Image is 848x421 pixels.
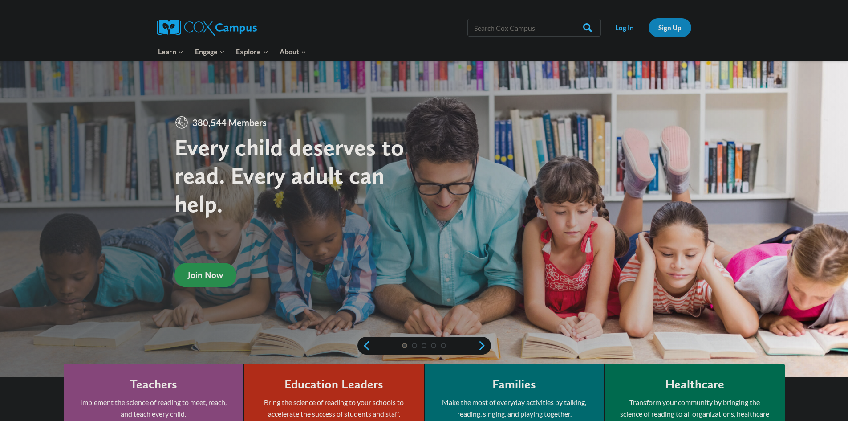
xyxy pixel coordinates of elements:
div: content slider buttons [357,337,491,355]
h4: Families [492,377,536,392]
p: Bring the science of reading to your schools to accelerate the success of students and staff. [258,396,410,419]
a: Sign Up [649,18,691,37]
h4: Education Leaders [284,377,383,392]
a: previous [357,340,371,351]
a: 2 [412,343,417,348]
nav: Primary Navigation [153,42,312,61]
p: Implement the science of reading to meet, reach, and teach every child. [77,396,230,419]
p: Make the most of everyday activities by talking, reading, singing, and playing together. [438,396,591,419]
span: Explore [236,46,268,57]
span: 380,544 Members [189,115,270,130]
h4: Teachers [130,377,177,392]
nav: Secondary Navigation [605,18,691,37]
span: Join Now [188,270,223,280]
strong: Every child deserves to read. Every adult can help. [174,133,404,218]
a: 4 [431,343,436,348]
span: Engage [195,46,225,57]
a: next [478,340,491,351]
a: 3 [422,343,427,348]
input: Search Cox Campus [467,19,601,37]
span: About [280,46,306,57]
span: Learn [158,46,183,57]
a: 1 [402,343,407,348]
a: 5 [441,343,446,348]
a: Log In [605,18,644,37]
a: Join Now [174,263,236,287]
h4: Healthcare [665,377,724,392]
img: Cox Campus [157,20,257,36]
